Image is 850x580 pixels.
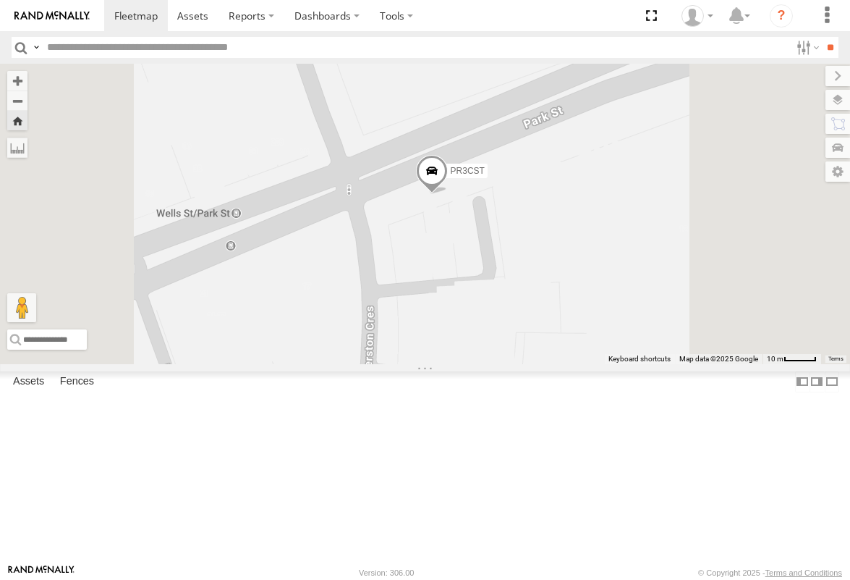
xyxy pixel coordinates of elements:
[450,167,484,177] span: PR3CST
[765,568,842,577] a: Terms and Conditions
[7,293,36,322] button: Drag Pegman onto the map to open Street View
[7,138,27,158] label: Measure
[8,566,75,580] a: Visit our Website
[30,37,42,58] label: Search Query
[53,372,101,392] label: Fences
[7,71,27,91] button: Zoom in
[762,354,821,364] button: Map scale: 10 m per 42 pixels
[14,11,90,21] img: rand-logo.svg
[7,111,27,130] button: Zoom Home
[7,91,27,111] button: Zoom out
[825,371,839,392] label: Hide Summary Table
[767,355,783,363] span: 10 m
[679,355,758,363] span: Map data ©2025 Google
[676,5,718,27] div: Anna Skaltsis
[828,356,843,361] a: Terms (opens in new tab)
[791,37,822,58] label: Search Filter Options
[6,372,51,392] label: Assets
[770,4,793,28] i: ?
[809,371,824,392] label: Dock Summary Table to the Right
[825,161,850,182] label: Map Settings
[698,568,842,577] div: © Copyright 2025 -
[359,568,414,577] div: Version: 306.00
[795,371,809,392] label: Dock Summary Table to the Left
[608,354,671,364] button: Keyboard shortcuts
